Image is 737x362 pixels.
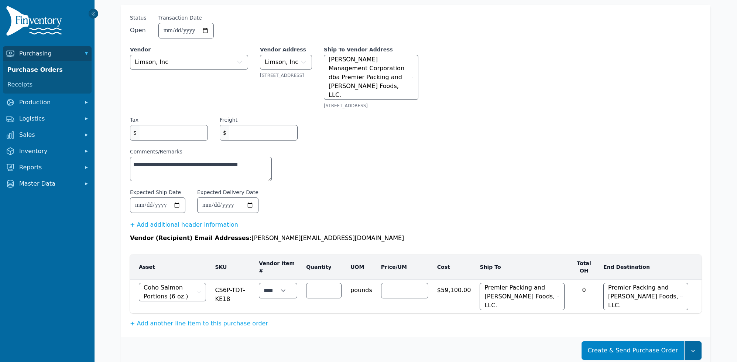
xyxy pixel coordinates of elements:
span: Sales [19,131,78,139]
span: Limson, Inc [135,58,168,67]
button: Premier Packing and [PERSON_NAME] Foods, LLC. [603,283,688,310]
span: $59,100.00 [437,283,471,295]
button: Master Data [3,176,92,191]
img: Finventory [6,6,65,39]
button: Production [3,95,92,110]
span: Coho Salmon Portions (6 oz.) [144,283,195,301]
button: Inventory [3,144,92,159]
span: Premier Packing and [PERSON_NAME] Foods, LLC. [608,283,678,310]
label: Expected Delivery Date [197,189,258,196]
span: Master Data [19,179,78,188]
th: Quantity [302,254,346,280]
span: Production [19,98,78,107]
button: [PERSON_NAME] Management Corporation dba Premier Packing and [PERSON_NAME] Foods, LLC. [324,55,418,100]
th: Vendor Item # [254,254,302,280]
span: Limson, Inc [265,58,298,67]
th: End Destination [599,254,693,280]
label: Comments/Remarks [130,148,272,155]
button: + Add another line item to this purchase order [130,319,268,328]
button: Sales [3,128,92,142]
span: Open [130,26,147,35]
button: Premier Packing and [PERSON_NAME] Foods, LLC. [480,283,565,310]
span: [PERSON_NAME][EMAIL_ADDRESS][DOMAIN_NAME] [252,234,404,241]
th: Cost [433,254,476,280]
td: 0 [569,280,599,314]
span: Reports [19,163,78,172]
button: Limson, Inc [130,55,248,70]
span: [PERSON_NAME] Management Corporation dba Premier Packing and [PERSON_NAME] Foods, LLC. [329,55,410,99]
th: UOM [346,254,377,280]
span: Status [130,14,147,21]
span: Vendor (Recipient) Email Addresses: [130,234,252,241]
span: Purchasing [19,49,78,58]
span: $ [130,125,140,140]
div: [STREET_ADDRESS] [324,103,418,109]
label: Transaction Date [158,14,202,21]
span: Logistics [19,114,78,123]
label: Ship To Vendor Address [324,46,418,53]
label: Expected Ship Date [130,189,181,196]
th: Asset [130,254,210,280]
label: Vendor [130,46,248,53]
th: Ship To [475,254,569,280]
a: Purchase Orders [4,62,90,77]
th: Price/UM [377,254,433,280]
span: pounds [350,283,372,295]
label: Tax [130,116,138,124]
div: [STREET_ADDRESS] [260,72,312,78]
button: + Add additional header information [130,220,238,229]
button: Coho Salmon Portions (6 oz.) [139,283,206,301]
label: Vendor Address [260,46,312,53]
button: Reports [3,160,92,175]
button: Purchasing [3,46,92,61]
button: Logistics [3,111,92,126]
button: Create & Send Purchase Order [582,341,684,360]
th: Total OH [569,254,599,280]
button: Limson, Inc [260,55,312,70]
span: $ [220,125,229,140]
a: Receipts [4,77,90,92]
span: Inventory [19,147,78,156]
label: Freight [220,116,237,124]
td: CS6P-TDT-KE18 [210,280,254,314]
span: Premier Packing and [PERSON_NAME] Foods, LLC. [484,283,555,310]
th: SKU [210,254,254,280]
